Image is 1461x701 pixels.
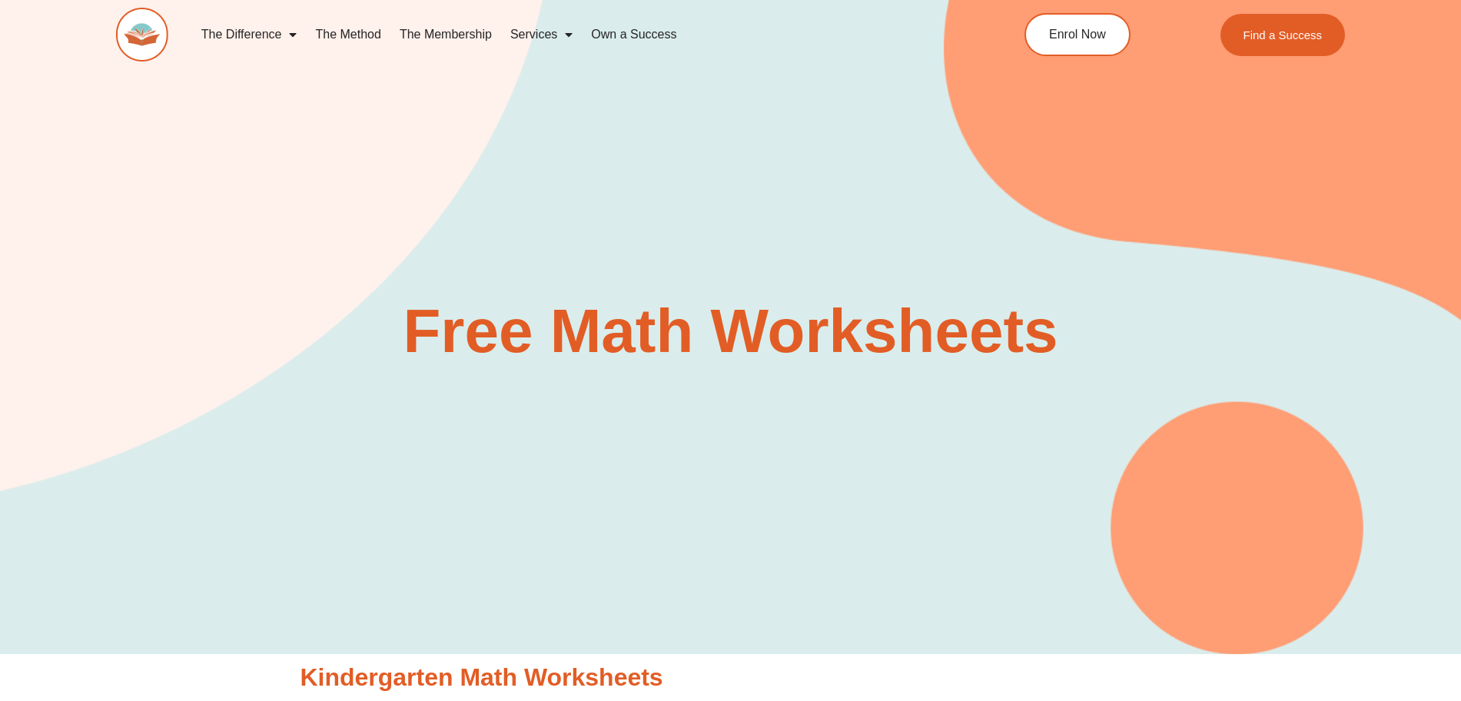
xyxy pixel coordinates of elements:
[390,17,501,52] a: The Membership
[1024,13,1131,56] a: Enrol Now
[501,17,582,52] a: Services
[301,662,1161,694] h2: Kindergarten Math Worksheets
[1049,28,1106,41] span: Enrol Now
[192,17,955,52] nav: Menu
[582,17,686,52] a: Own a Success
[293,301,1169,362] h2: Free Math Worksheets
[1220,14,1346,56] a: Find a Success
[192,17,307,52] a: The Difference
[306,17,390,52] a: The Method
[1244,29,1323,41] span: Find a Success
